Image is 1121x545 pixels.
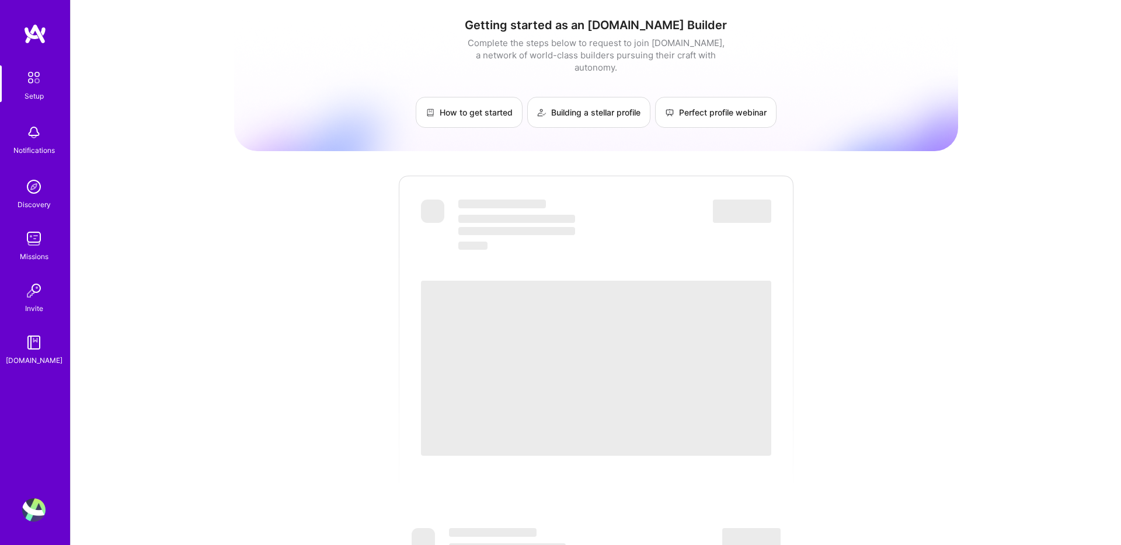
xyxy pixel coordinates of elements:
[537,108,546,117] img: Building a stellar profile
[22,279,46,302] img: Invite
[421,281,771,456] span: ‌
[20,250,48,263] div: Missions
[713,200,771,223] span: ‌
[527,97,650,128] a: Building a stellar profile
[25,90,44,102] div: Setup
[458,200,546,208] span: ‌
[416,97,523,128] a: How to get started
[22,121,46,144] img: bell
[449,528,537,537] span: ‌
[665,108,674,117] img: Perfect profile webinar
[458,215,575,223] span: ‌
[426,108,435,117] img: How to get started
[18,198,51,211] div: Discovery
[234,18,958,32] h1: Getting started as an [DOMAIN_NAME] Builder
[23,23,47,44] img: logo
[25,302,43,315] div: Invite
[421,200,444,223] span: ‌
[465,37,727,74] div: Complete the steps below to request to join [DOMAIN_NAME], a network of world-class builders purs...
[22,175,46,198] img: discovery
[22,65,46,90] img: setup
[22,498,46,522] img: User Avatar
[458,242,488,250] span: ‌
[13,144,55,156] div: Notifications
[19,498,48,522] a: User Avatar
[22,331,46,354] img: guide book
[6,354,62,366] div: [DOMAIN_NAME]
[22,227,46,250] img: teamwork
[458,227,575,235] span: ‌
[655,97,777,128] a: Perfect profile webinar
